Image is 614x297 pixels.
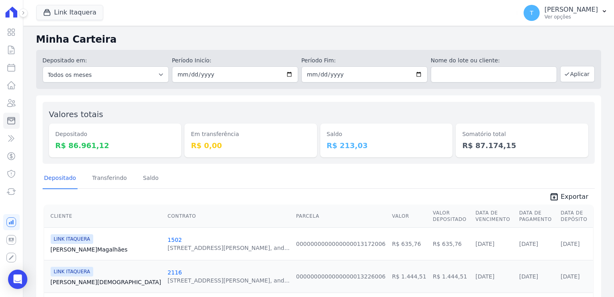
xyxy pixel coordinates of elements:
[561,241,579,247] a: [DATE]
[51,234,94,244] span: LINK ITAQUERA
[191,140,311,151] dd: R$ 0,00
[517,2,614,24] button: T [PERSON_NAME] Ver opções
[164,205,293,228] th: Contrato
[516,205,557,228] th: Data de Pagamento
[549,192,559,202] i: unarchive
[389,205,429,228] th: Valor
[8,270,27,289] div: Open Intercom Messenger
[561,273,579,280] a: [DATE]
[168,269,182,276] a: 2116
[293,205,389,228] th: Parcela
[141,168,160,189] a: Saldo
[90,168,129,189] a: Transferindo
[544,6,598,14] p: [PERSON_NAME]
[301,56,428,65] label: Período Fim:
[55,130,175,138] dt: Depositado
[519,273,538,280] a: [DATE]
[430,227,472,260] td: R$ 635,76
[51,267,94,276] span: LINK ITAQUERA
[431,56,557,65] label: Nome do lote ou cliente:
[530,10,534,16] span: T
[43,168,78,189] a: Depositado
[191,130,311,138] dt: Em transferência
[561,192,588,202] span: Exportar
[389,227,429,260] td: R$ 635,76
[327,130,446,138] dt: Saldo
[462,140,582,151] dd: R$ 87.174,15
[168,244,290,252] div: [STREET_ADDRESS][PERSON_NAME], and...
[168,276,290,285] div: [STREET_ADDRESS][PERSON_NAME], and...
[36,32,601,47] h2: Minha Carteira
[544,14,598,20] p: Ver opções
[172,56,298,65] label: Período Inicío:
[560,66,595,82] button: Aplicar
[296,241,386,247] a: 0000000000000000013172006
[168,237,182,243] a: 1502
[389,260,429,293] td: R$ 1.444,51
[430,205,472,228] th: Valor Depositado
[472,205,516,228] th: Data de Vencimento
[475,241,494,247] a: [DATE]
[430,260,472,293] td: R$ 1.444,51
[327,140,446,151] dd: R$ 213,03
[51,245,161,254] a: [PERSON_NAME]Magalhães
[36,5,103,20] button: Link Itaquera
[55,140,175,151] dd: R$ 86.961,12
[51,278,161,286] a: [PERSON_NAME][DEMOGRAPHIC_DATA]
[44,205,164,228] th: Cliente
[43,57,87,64] label: Depositado em:
[296,273,386,280] a: 0000000000000000013226006
[543,192,595,203] a: unarchive Exportar
[475,273,494,280] a: [DATE]
[557,205,593,228] th: Data de Depósito
[49,109,103,119] label: Valores totais
[462,130,582,138] dt: Somatório total
[519,241,538,247] a: [DATE]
